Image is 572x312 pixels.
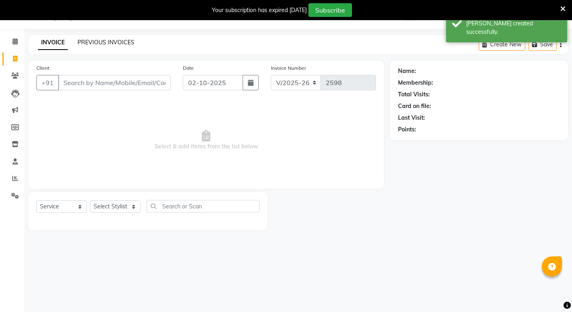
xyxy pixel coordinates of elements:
[183,64,194,72] label: Date
[36,100,376,181] span: Select & add items from the list below
[271,64,306,72] label: Invoice Number
[36,64,49,72] label: Client
[398,90,430,99] div: Total Visits:
[78,39,134,46] a: PREVIOUS INVOICES
[398,67,416,75] div: Name:
[308,3,352,17] button: Subscribe
[528,38,557,51] button: Save
[398,79,433,87] div: Membership:
[466,19,561,36] div: Bill created successfully.
[147,200,260,212] input: Search or Scan
[212,6,307,15] div: Your subscription has expired [DATE]
[36,75,59,90] button: +91
[479,38,525,51] button: Create New
[58,75,171,90] input: Search by Name/Mobile/Email/Code
[398,114,425,122] div: Last Visit:
[398,125,416,134] div: Points:
[398,102,431,110] div: Card on file:
[38,35,68,50] a: INVOICE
